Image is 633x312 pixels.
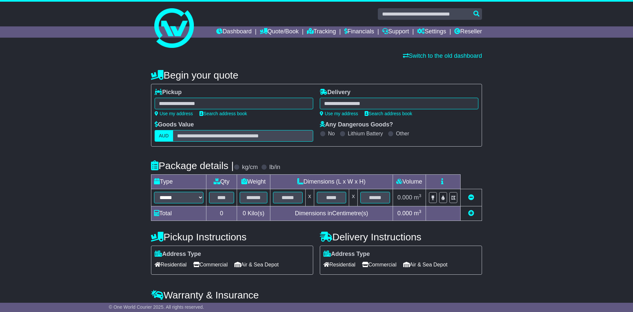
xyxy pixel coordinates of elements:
[151,160,234,171] h4: Package details |
[349,189,358,206] td: x
[234,260,279,270] span: Air & Sea Depot
[270,206,393,221] td: Dimensions in Centimetre(s)
[417,26,446,38] a: Settings
[468,210,474,217] a: Add new item
[403,52,482,59] a: Switch to the old dashboard
[199,111,247,116] a: Search address book
[307,26,336,38] a: Tracking
[155,260,187,270] span: Residential
[242,164,258,171] label: kg/cm
[393,175,426,189] td: Volume
[403,260,448,270] span: Air & Sea Depot
[323,260,355,270] span: Residential
[151,290,482,300] h4: Warranty & Insurance
[193,260,227,270] span: Commercial
[419,193,421,198] sup: 3
[269,164,280,171] label: lb/in
[260,26,299,38] a: Quote/Book
[151,231,313,242] h4: Pickup Instructions
[344,26,374,38] a: Financials
[155,89,182,96] label: Pickup
[155,111,193,116] a: Use my address
[270,175,393,189] td: Dimensions (L x W x H)
[320,89,350,96] label: Delivery
[362,260,396,270] span: Commercial
[419,209,421,214] sup: 3
[216,26,252,38] a: Dashboard
[396,130,409,137] label: Other
[414,210,421,217] span: m
[328,130,335,137] label: No
[323,251,370,258] label: Address Type
[151,206,206,221] td: Total
[397,194,412,201] span: 0.000
[155,121,194,128] label: Goods Value
[109,304,204,310] span: © One World Courier 2025. All rights reserved.
[151,70,482,81] h4: Begin your quote
[206,206,237,221] td: 0
[243,210,246,217] span: 0
[155,130,173,142] label: AUD
[397,210,412,217] span: 0.000
[365,111,412,116] a: Search address book
[468,194,474,201] a: Remove this item
[206,175,237,189] td: Qty
[305,189,314,206] td: x
[414,194,421,201] span: m
[151,175,206,189] td: Type
[320,111,358,116] a: Use my address
[237,175,270,189] td: Weight
[320,231,482,242] h4: Delivery Instructions
[155,251,201,258] label: Address Type
[454,26,482,38] a: Reseller
[348,130,383,137] label: Lithium Battery
[320,121,393,128] label: Any Dangerous Goods?
[382,26,409,38] a: Support
[237,206,270,221] td: Kilo(s)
